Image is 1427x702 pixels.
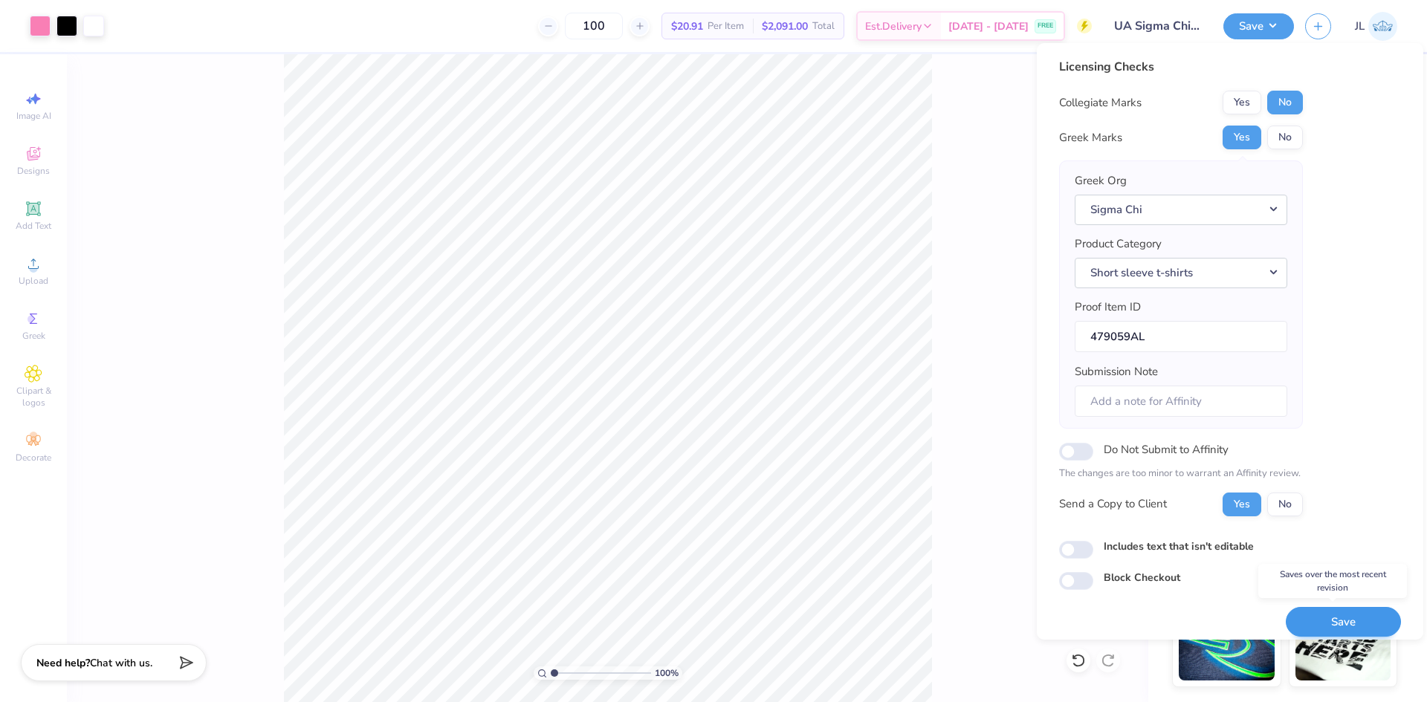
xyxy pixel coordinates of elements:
label: Greek Org [1075,172,1127,189]
button: Sigma Chi [1075,195,1287,225]
span: Greek [22,330,45,342]
span: 100 % [655,666,679,680]
button: No [1267,126,1303,149]
span: Est. Delivery [865,19,922,34]
button: Yes [1223,91,1261,114]
button: Yes [1223,126,1261,149]
button: Yes [1223,493,1261,516]
label: Do Not Submit to Affinity [1104,440,1229,459]
span: Image AI [16,110,51,122]
span: Per Item [708,19,744,34]
div: Send a Copy to Client [1059,495,1167,513]
img: Jairo Laqui [1368,12,1397,41]
button: Save [1223,13,1294,39]
span: Total [812,19,835,34]
label: Block Checkout [1104,570,1180,585]
input: – – [565,13,623,39]
input: Untitled Design [1103,11,1212,41]
p: The changes are too minor to warrant an Affinity review. [1059,467,1303,481]
span: JL [1355,18,1365,35]
span: Decorate [16,452,51,464]
strong: Need help? [36,656,90,670]
div: Saves over the most recent revision [1258,564,1407,598]
a: JL [1355,12,1397,41]
img: Glow in the Dark Ink [1179,606,1275,680]
span: Add Text [16,220,51,232]
span: Upload [19,275,48,287]
button: No [1267,493,1303,516]
button: No [1267,91,1303,114]
img: Water based Ink [1295,606,1391,680]
span: FREE [1038,21,1053,31]
span: $2,091.00 [762,19,808,34]
input: Add a note for Affinity [1075,386,1287,417]
label: Submission Note [1075,363,1158,380]
span: $20.91 [671,19,703,34]
div: Collegiate Marks [1059,94,1142,111]
div: Licensing Checks [1059,58,1303,76]
span: [DATE] - [DATE] [948,19,1029,34]
span: Chat with us. [90,656,152,670]
span: Clipart & logos [7,385,59,409]
label: Product Category [1075,235,1162,253]
label: Proof Item ID [1075,299,1141,316]
div: Greek Marks [1059,129,1122,146]
label: Includes text that isn't editable [1104,539,1254,554]
button: Save [1286,607,1401,637]
button: Short sleeve t-shirts [1075,258,1287,288]
span: Designs [17,165,50,177]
